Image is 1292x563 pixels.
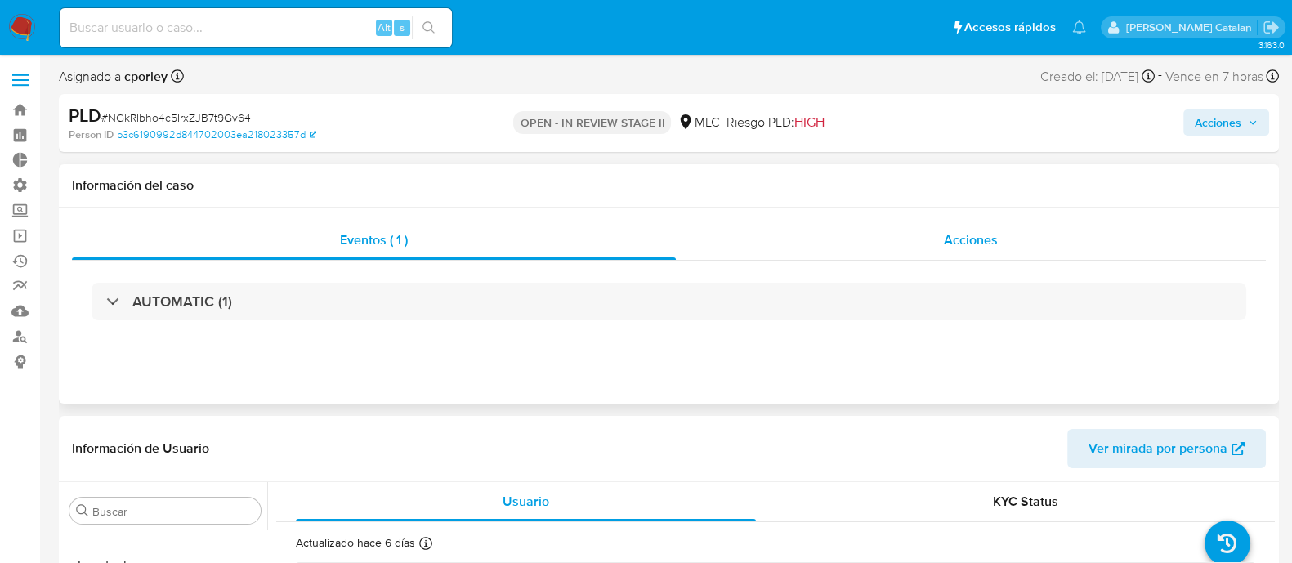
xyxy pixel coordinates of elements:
b: cporley [121,67,168,86]
span: Acciones [1195,109,1241,136]
b: Person ID [69,127,114,142]
h3: AUTOMATIC (1) [132,293,232,311]
span: - [1158,65,1162,87]
p: OPEN - IN REVIEW STAGE II [513,111,671,134]
button: Ver mirada por persona [1067,429,1266,468]
button: Buscar [76,504,89,517]
div: Creado el: [DATE] [1040,65,1155,87]
div: MLC [677,114,719,132]
p: rociodaniela.benavidescatalan@mercadolibre.cl [1125,20,1257,35]
b: PLD [69,102,101,128]
span: Ver mirada por persona [1089,429,1227,468]
h1: Información del caso [72,177,1266,194]
button: search-icon [412,16,445,39]
span: Eventos ( 1 ) [340,230,408,249]
input: Buscar [92,504,254,519]
span: HIGH [794,113,824,132]
div: AUTOMATIC (1) [92,283,1246,320]
input: Buscar usuario o caso... [60,17,452,38]
span: Alt [378,20,391,35]
button: Acciones [1183,109,1269,136]
h1: Información de Usuario [72,440,209,457]
p: Actualizado hace 6 días [296,535,415,551]
a: b3c6190992d844702003ea218023357d [117,127,316,142]
span: s [400,20,405,35]
span: KYC Status [993,492,1058,511]
span: Accesos rápidos [964,19,1056,36]
span: Acciones [944,230,998,249]
a: Salir [1263,19,1280,36]
span: Vence en 7 horas [1165,68,1263,86]
span: Riesgo PLD: [726,114,824,132]
a: Notificaciones [1072,20,1086,34]
span: Usuario [503,492,549,511]
span: # NGkRIbho4c5IrxZJB7t9Gv64 [101,109,251,126]
span: Asignado a [59,68,168,86]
